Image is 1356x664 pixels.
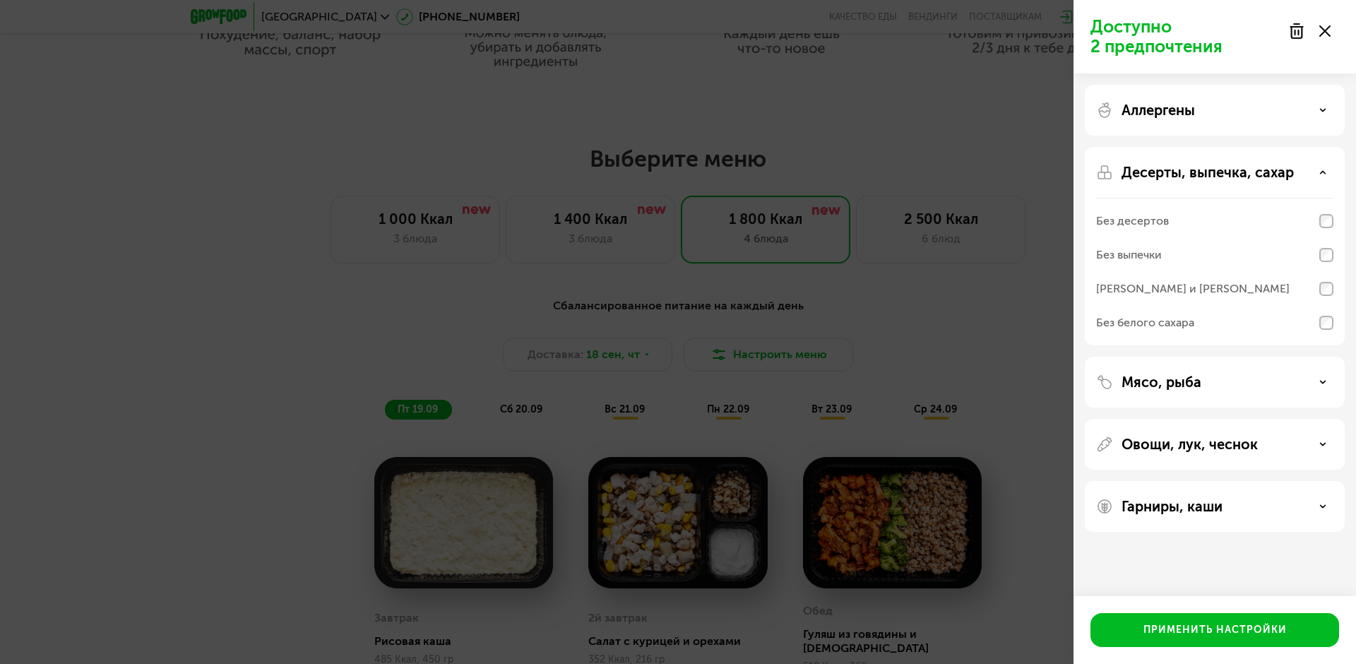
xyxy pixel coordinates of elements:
p: Десерты, выпечка, сахар [1122,164,1294,181]
div: Применить настройки [1143,623,1287,637]
p: Доступно 2 предпочтения [1090,17,1280,57]
p: Аллергены [1122,102,1195,119]
div: Без выпечки [1096,247,1162,263]
p: Мясо, рыба [1122,374,1201,391]
div: [PERSON_NAME] и [PERSON_NAME] [1096,280,1290,297]
p: Гарниры, каши [1122,498,1223,515]
div: Без десертов [1096,213,1169,230]
div: Без белого сахара [1096,314,1194,331]
p: Овощи, лук, чеснок [1122,436,1258,453]
button: Применить настройки [1090,613,1339,647]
